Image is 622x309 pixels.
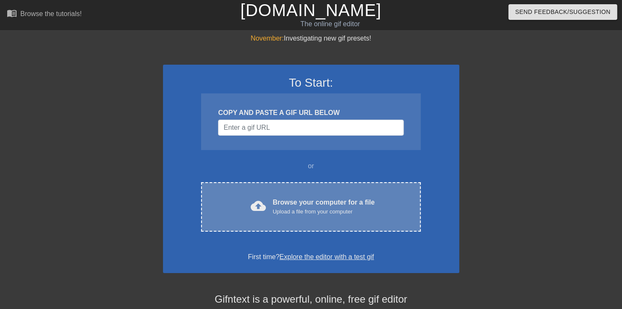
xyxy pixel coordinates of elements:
[515,7,611,17] span: Send Feedback/Suggestion
[273,208,375,216] div: Upload a file from your computer
[7,8,17,18] span: menu_book
[212,19,449,29] div: The online gif editor
[7,8,82,21] a: Browse the tutorials!
[509,4,617,20] button: Send Feedback/Suggestion
[218,120,404,136] input: Username
[185,161,437,171] div: or
[20,10,82,17] div: Browse the tutorials!
[241,1,381,19] a: [DOMAIN_NAME]
[273,197,375,216] div: Browse your computer for a file
[251,198,266,213] span: cloud_upload
[174,252,448,262] div: First time?
[279,253,374,260] a: Explore the editor with a test gif
[251,35,284,42] span: November:
[163,33,459,44] div: Investigating new gif presets!
[174,76,448,90] h3: To Start:
[163,293,459,306] h4: Gifntext is a powerful, online, free gif editor
[218,108,404,118] div: COPY AND PASTE A GIF URL BELOW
